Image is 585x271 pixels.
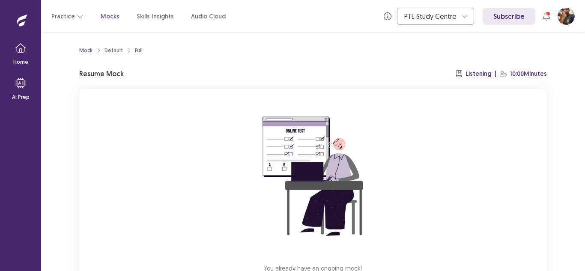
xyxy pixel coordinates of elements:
div: Default [104,47,123,54]
a: Subscribe [483,8,535,25]
p: Home [13,58,28,66]
div: Full [135,47,143,54]
a: Audio Cloud [191,12,226,21]
p: AI Prep [12,93,30,101]
a: Mock [79,47,93,54]
img: attend-mock [236,99,390,253]
a: Mocks [101,12,119,21]
p: Listening [466,69,491,78]
button: User Profile Image [558,8,575,25]
p: Resume Mock [79,68,124,79]
button: info [380,9,395,24]
nav: breadcrumb [79,47,143,54]
p: 10:00 Minutes [510,69,547,78]
div: PTE Study Centre [404,8,457,24]
button: Practice [51,9,84,24]
p: | [495,69,496,78]
a: Skills Insights [137,12,174,21]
